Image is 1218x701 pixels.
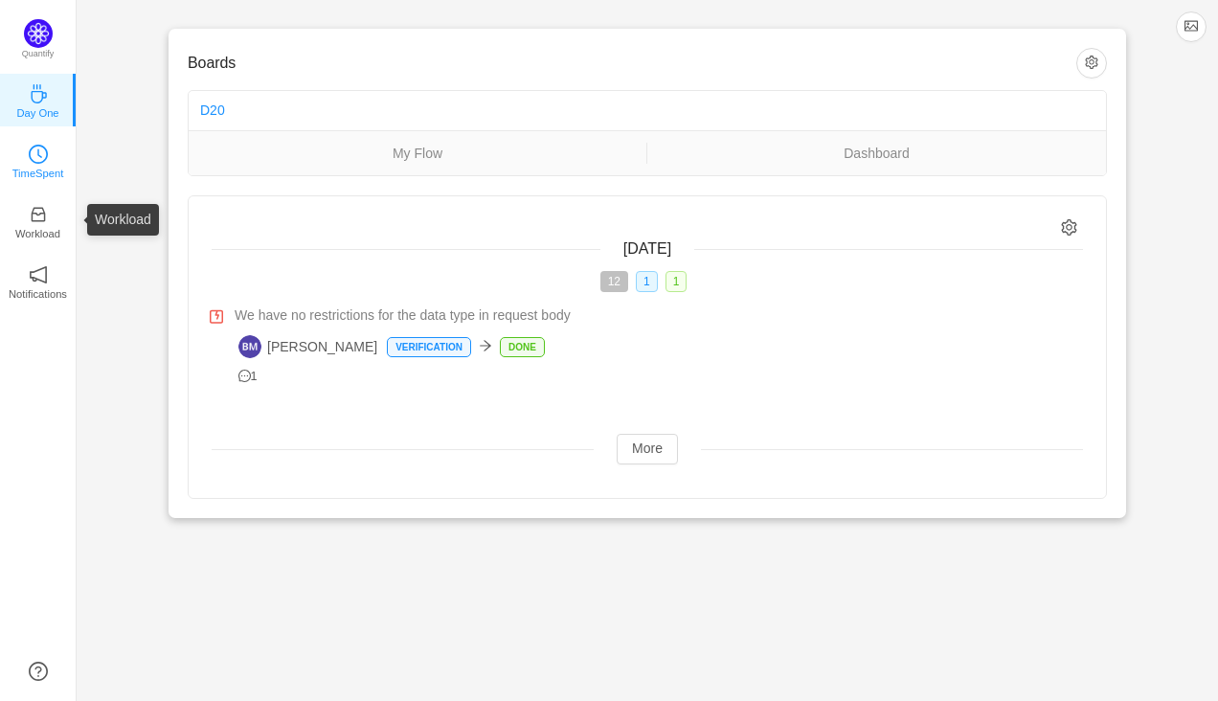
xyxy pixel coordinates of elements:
a: icon: inboxWorkload [29,211,48,230]
p: Notifications [9,285,67,303]
a: Dashboard [647,143,1106,164]
i: icon: arrow-right [479,339,492,352]
i: icon: clock-circle [29,145,48,164]
p: Done [501,338,544,356]
a: icon: coffeeDay One [29,90,48,109]
button: icon: picture [1176,11,1207,42]
p: Verification [388,338,470,356]
i: icon: inbox [29,205,48,224]
img: BM [238,335,261,358]
a: icon: question-circle [29,662,48,681]
p: Quantify [22,48,55,61]
a: D20 [200,102,225,118]
a: icon: notificationNotifications [29,271,48,290]
button: icon: setting [1076,48,1107,79]
h3: Boards [188,54,1076,73]
i: icon: coffee [29,84,48,103]
p: Workload [15,225,60,242]
span: 12 [600,271,628,292]
span: [PERSON_NAME] [238,335,377,358]
i: icon: message [238,370,251,382]
span: We have no restrictions for the data type in request body [235,305,571,326]
span: [DATE] [623,240,671,257]
a: icon: clock-circleTimeSpent [29,150,48,170]
i: icon: notification [29,265,48,284]
span: 1 [238,370,258,383]
span: 1 [665,271,688,292]
button: More [617,434,678,464]
span: 1 [636,271,658,292]
img: Quantify [24,19,53,48]
p: TimeSpent [12,165,64,182]
p: Day One [16,104,58,122]
i: icon: setting [1061,219,1077,236]
a: My Flow [189,143,646,164]
a: We have no restrictions for the data type in request body [235,305,1083,326]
